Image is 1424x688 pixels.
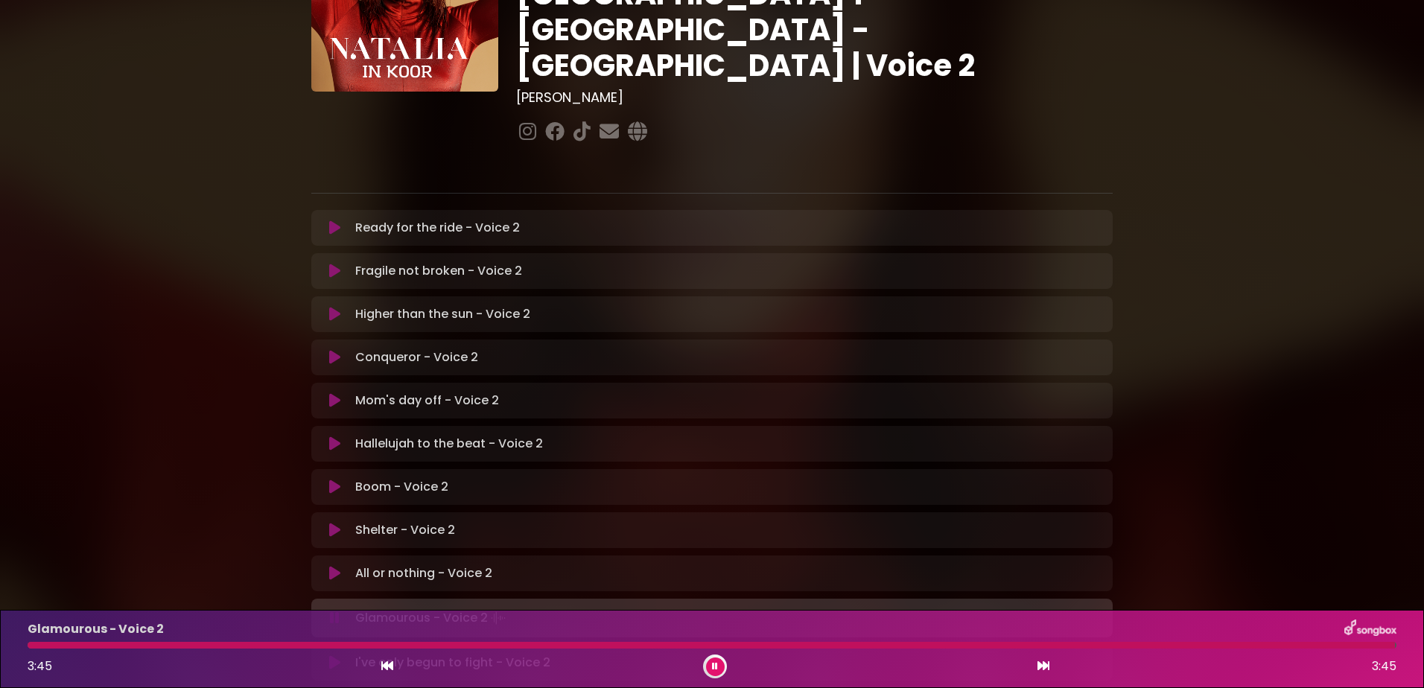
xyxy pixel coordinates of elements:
p: Glamourous - Voice 2 [355,608,509,628]
p: Hallelujah to the beat - Voice 2 [355,435,543,453]
p: Glamourous - Voice 2 [28,620,164,638]
img: songbox-logo-white.png [1344,619,1396,639]
p: All or nothing - Voice 2 [355,564,492,582]
img: waveform4.gif [488,608,509,628]
p: Shelter - Voice 2 [355,521,455,539]
span: 3:45 [1372,657,1396,675]
p: Fragile not broken - Voice 2 [355,262,522,280]
p: Boom - Voice 2 [355,478,448,496]
p: Ready for the ride - Voice 2 [355,219,520,237]
p: Conqueror - Voice 2 [355,348,478,366]
span: 3:45 [28,657,52,675]
p: Mom's day off - Voice 2 [355,392,499,410]
h3: [PERSON_NAME] [516,89,1113,106]
p: Higher than the sun - Voice 2 [355,305,530,323]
